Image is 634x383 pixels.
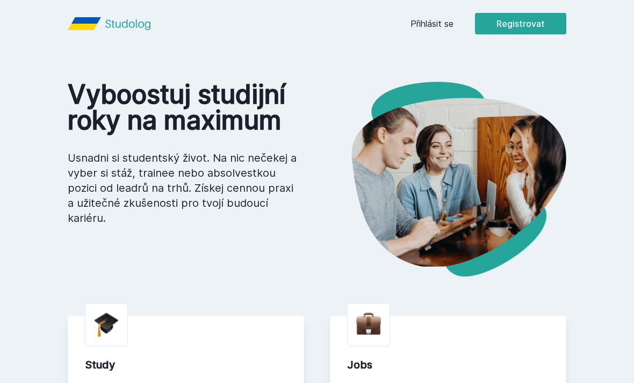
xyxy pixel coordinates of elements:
[475,13,566,34] button: Registrovat
[356,310,381,337] img: briefcase.png
[347,357,549,372] div: Jobs
[85,357,287,372] div: Study
[94,312,119,337] img: graduation-cap.png
[410,17,453,30] a: Přihlásit se
[68,150,300,226] p: Usnadni si studentský život. Na nic nečekej a vyber si stáž, trainee nebo absolvestkou pozici od ...
[317,82,566,277] img: hero.png
[68,82,300,133] h1: Vyboostuj studijní roky na maximum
